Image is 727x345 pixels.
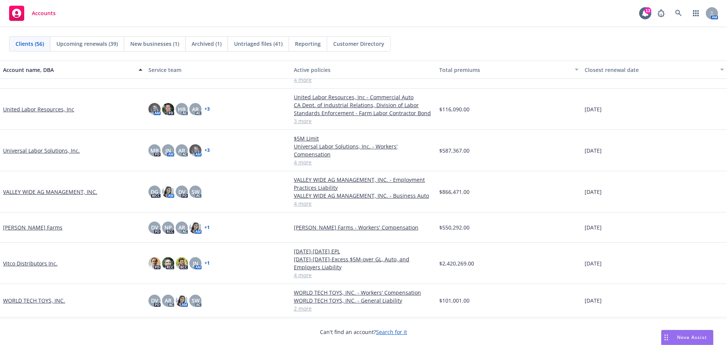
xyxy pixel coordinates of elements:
[204,261,210,265] a: + 1
[585,223,602,231] span: [DATE]
[294,93,433,101] a: United Labor Resources, Inc - Commercial Auto
[294,76,433,84] a: 4 more
[3,259,58,267] a: Vitco Distributors Inc.
[192,105,199,113] span: AR
[294,223,433,231] a: [PERSON_NAME] Farms - Workers' Compensation
[178,105,186,113] span: HB
[3,297,65,304] a: WORLD TECH TOYS, INC.
[585,259,602,267] span: [DATE]
[291,61,436,79] button: Active policies
[439,297,470,304] span: $101,001.00
[3,223,62,231] a: [PERSON_NAME] Farms
[661,330,671,345] div: Drag to move
[585,297,602,304] span: [DATE]
[439,147,470,155] span: $587,367.00
[585,147,602,155] span: [DATE]
[6,3,59,24] a: Accounts
[439,223,470,231] span: $550,292.00
[376,328,407,336] a: Search for it
[644,7,651,14] div: 13
[192,297,200,304] span: SW
[294,66,433,74] div: Active policies
[164,223,172,231] span: NP
[162,103,174,115] img: photo
[165,297,172,304] span: AR
[439,259,474,267] span: $2,420,269.00
[294,142,433,158] a: Universal Labor Solutions, Inc. - Workers' Compensation
[439,188,470,196] span: $866,471.00
[294,101,433,117] a: CA Dept. of Industrial Relations, Division of Labor Standards Enforcement - Farm Labor Contractor...
[582,61,727,79] button: Closest renewal date
[176,295,188,307] img: photo
[585,105,602,113] span: [DATE]
[294,255,433,271] a: [DATE]-[DATE]-Excess $5M-over GL, Auto, and Employers Liability
[178,223,185,231] span: AR
[204,148,210,153] a: + 3
[151,297,158,304] span: DV
[192,40,222,48] span: Archived (1)
[585,188,602,196] span: [DATE]
[165,147,171,155] span: JN
[439,105,470,113] span: $116,090.00
[16,40,44,48] span: Clients (56)
[204,225,210,230] a: + 1
[3,188,97,196] a: VALLEY WIDE AG MANAGEMENT, INC.
[688,6,704,21] a: Switch app
[333,40,384,48] span: Customer Directory
[3,147,80,155] a: Universal Labor Solutions, Inc.
[294,158,433,166] a: 4 more
[294,304,433,312] a: 2 more
[294,200,433,208] a: 4 more
[145,61,291,79] button: Service team
[148,103,161,115] img: photo
[3,66,134,74] div: Account name, DBA
[189,222,201,234] img: photo
[436,61,582,79] button: Total premiums
[3,105,74,113] a: United Labor Resources, Inc
[294,297,433,304] a: WORLD TECH TOYS, INC. - General Liability
[148,66,288,74] div: Service team
[178,188,186,196] span: DV
[671,6,686,21] a: Search
[176,257,188,269] img: photo
[189,144,201,156] img: photo
[32,10,56,16] span: Accounts
[148,257,161,269] img: photo
[178,147,185,155] span: AR
[150,147,159,155] span: MB
[151,223,158,231] span: DV
[320,328,407,336] span: Can't find an account?
[234,40,282,48] span: Untriaged files (41)
[294,192,433,200] a: VALLEY WIDE AG MANAGEMENT, INC. - Business Auto
[56,40,118,48] span: Upcoming renewals (39)
[295,40,321,48] span: Reporting
[661,330,713,345] button: Nova Assist
[294,271,433,279] a: 4 more
[294,247,433,255] a: [DATE]-[DATE] EPL
[585,66,716,74] div: Closest renewal date
[439,66,570,74] div: Total premiums
[130,40,179,48] span: New businesses (1)
[294,176,433,192] a: VALLEY WIDE AG MANAGEMENT, INC. - Employment Practices Liability
[204,107,210,111] a: + 3
[294,117,433,125] a: 3 more
[193,259,198,267] span: JN
[192,188,200,196] span: SW
[294,134,433,142] a: $5M Limit
[151,188,158,196] span: DG
[162,257,174,269] img: photo
[294,289,433,297] a: WORLD TECH TOYS, INC. - Workers' Compensation
[162,186,174,198] img: photo
[654,6,669,21] a: Report a Bug
[677,334,707,340] span: Nova Assist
